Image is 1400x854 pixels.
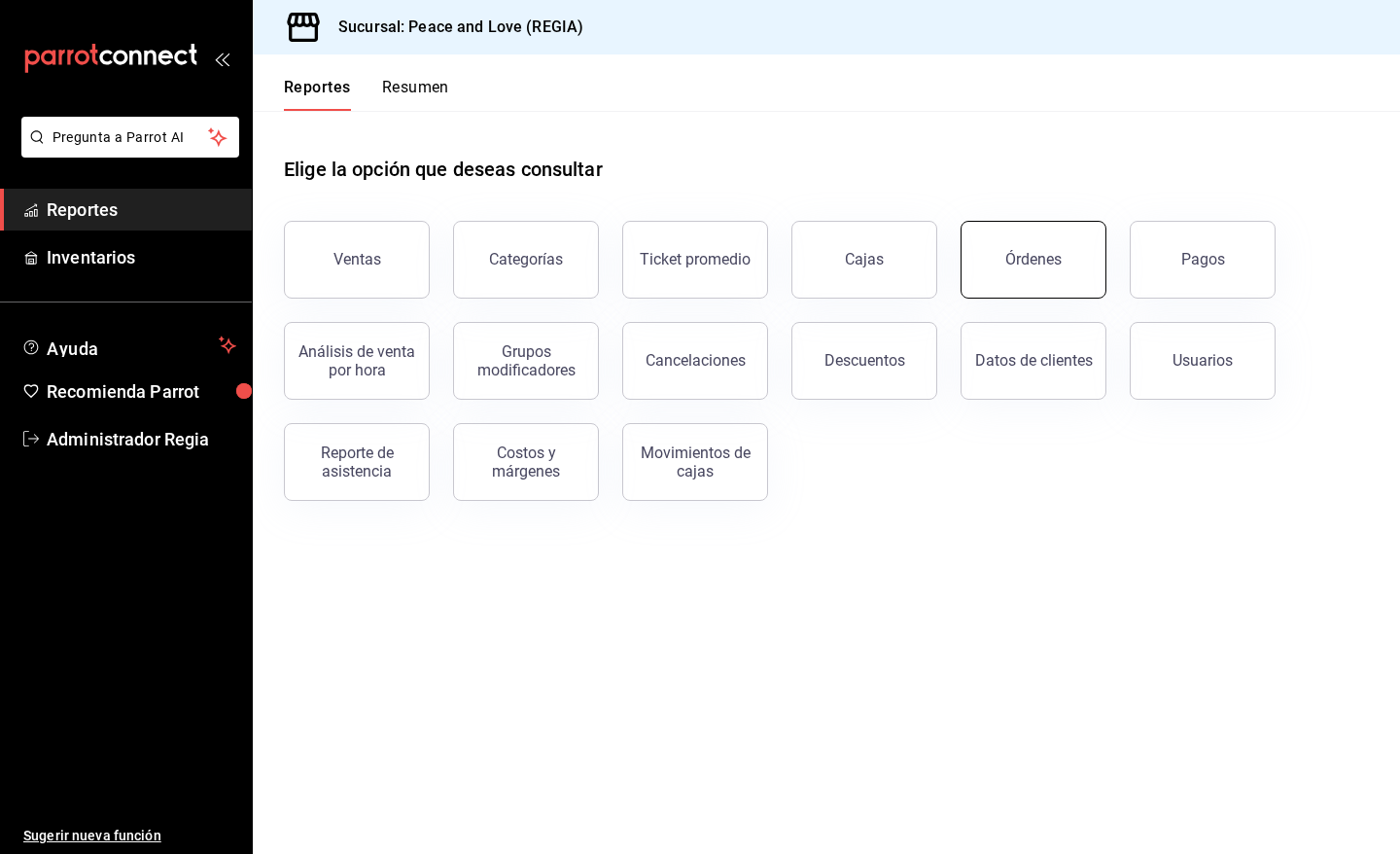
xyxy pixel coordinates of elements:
div: Categorías [489,250,563,268]
span: Ayuda [47,334,211,357]
div: Pagos [1181,250,1225,268]
button: Cancelaciones [622,322,768,400]
button: Reportes [284,78,351,111]
button: Resumen [382,78,449,111]
a: Cajas [791,221,937,299]
div: Movimientos de cajas [635,444,755,480]
button: Pregunta a Parrot AI [21,117,239,158]
span: Inventarios [47,244,236,270]
button: open_drawer_menu [214,51,229,66]
button: Usuarios [1130,322,1276,400]
div: navigation tabs [284,78,449,111]
button: Movimientos de cajas [622,423,768,501]
button: Ventas [284,221,430,299]
h3: Sucursal: Peace and Love (REGIA) [323,16,583,39]
div: Órdenes [1005,250,1062,268]
div: Análisis de venta por hora [297,342,417,379]
div: Reporte de asistencia [297,444,417,480]
a: Pregunta a Parrot AI [14,141,239,161]
span: Recomienda Parrot [47,378,236,405]
div: Grupos modificadores [466,342,586,379]
div: Cajas [845,248,885,271]
h1: Elige la opción que deseas consultar [284,155,603,184]
div: Ventas [333,250,381,268]
span: Pregunta a Parrot AI [52,127,209,148]
button: Grupos modificadores [453,322,599,400]
div: Ticket promedio [640,250,751,268]
span: Reportes [47,196,236,223]
div: Cancelaciones [646,351,746,370]
button: Reporte de asistencia [284,423,430,501]
button: Datos de clientes [961,322,1106,400]
div: Descuentos [824,351,905,370]
button: Órdenes [961,221,1106,299]
button: Pagos [1130,221,1276,299]
button: Categorías [453,221,599,299]
button: Costos y márgenes [453,423,599,501]
span: Sugerir nueva función [23,826,236,846]
div: Usuarios [1172,351,1233,370]
button: Ticket promedio [622,221,768,299]
button: Análisis de venta por hora [284,322,430,400]
div: Datos de clientes [975,351,1093,370]
div: Costos y márgenes [466,444,586,480]
button: Descuentos [791,322,937,400]
span: Administrador Regia [47,426,236,452]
